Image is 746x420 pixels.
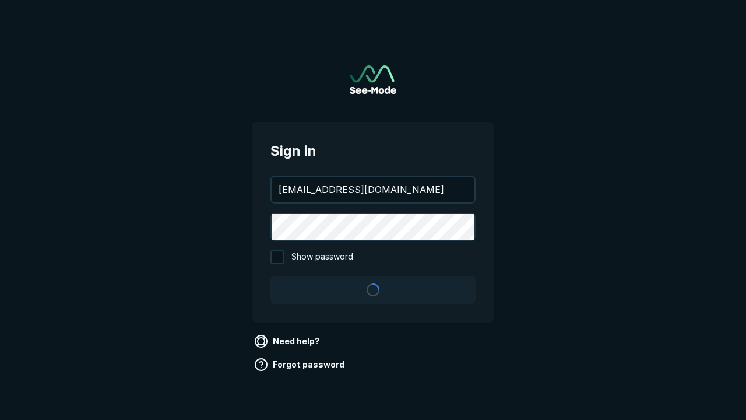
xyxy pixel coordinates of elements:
a: Need help? [252,332,325,351]
img: See-Mode Logo [350,65,396,94]
span: Show password [291,250,353,264]
a: Go to sign in [350,65,396,94]
input: your@email.com [272,177,474,202]
a: Forgot password [252,355,349,374]
span: Sign in [270,141,476,162]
